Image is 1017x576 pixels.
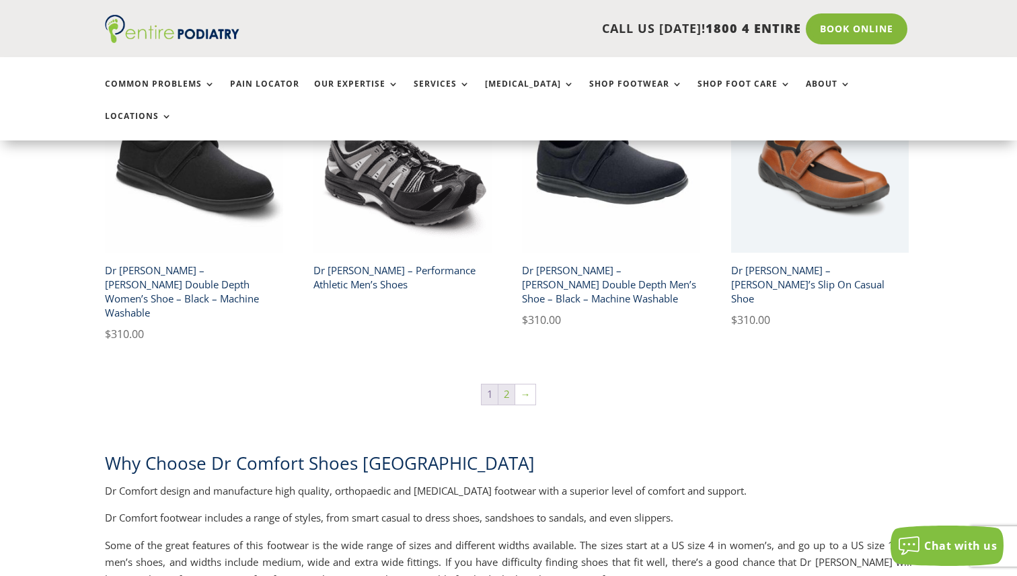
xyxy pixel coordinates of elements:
a: Dr Comfort Douglas Mens Slip On Casual Shoe - Chestnut Colour - Angle ViewDr [PERSON_NAME] – [PER... [731,75,909,329]
bdi: 310.00 [105,327,144,341]
a: Shop Footwear [589,79,683,108]
a: Shop Foot Care [698,79,791,108]
span: $ [522,313,528,327]
span: $ [731,313,737,327]
a: About [806,79,851,108]
p: Dr Comfort design and manufacture high quality, orthopaedic and [MEDICAL_DATA] footwear with a su... [105,483,912,510]
a: Dr Comfort Performance Athletic Mens Shoe Black and GreyDr [PERSON_NAME] – Performance Athletic M... [313,75,492,297]
span: Chat with us [924,538,997,553]
a: [MEDICAL_DATA] [485,79,574,108]
a: Locations [105,112,172,140]
a: Our Expertise [314,79,399,108]
p: CALL US [DATE]! [291,20,801,38]
h2: Dr [PERSON_NAME] – [PERSON_NAME]’s Slip On Casual Shoe [731,259,909,311]
a: Pain Locator [230,79,299,108]
h2: Dr [PERSON_NAME] – [PERSON_NAME] Double Depth Men’s Shoe – Black – Machine Washable [522,259,700,311]
img: logo (1) [105,15,239,43]
img: Dr Comfort Performance Athletic Mens Shoe Black and Grey [313,75,492,253]
img: Dr Comfort Marla Women's Shoe Black [105,75,283,253]
bdi: 310.00 [731,313,770,327]
p: Dr Comfort footwear includes a range of styles, from smart casual to dress shoes, sandshoes to sa... [105,509,912,537]
a: Dr Comfort Marla Women's Shoe BlackDr [PERSON_NAME] – [PERSON_NAME] Double Depth Women’s Shoe – B... [105,75,283,343]
span: $ [105,327,111,341]
a: Common Problems [105,79,215,108]
img: Dr Comfort Douglas Mens Slip On Casual Shoe - Chestnut Colour - Angle View [731,75,909,253]
button: Chat with us [891,526,1004,566]
h2: Dr [PERSON_NAME] – Performance Athletic Men’s Shoes [313,259,492,297]
bdi: 310.00 [522,313,561,327]
nav: Product Pagination [105,383,912,411]
a: → [515,384,535,405]
a: Dr Comfort Carter Men's double depth shoe blackDr [PERSON_NAME] – [PERSON_NAME] Double Depth Men’... [522,75,700,329]
span: Page 1 [482,384,498,405]
h2: Dr [PERSON_NAME] – [PERSON_NAME] Double Depth Women’s Shoe – Black – Machine Washable [105,259,283,325]
img: Dr Comfort Carter Men's double depth shoe black [522,75,700,253]
h2: Why Choose Dr Comfort Shoes [GEOGRAPHIC_DATA] [105,451,912,482]
a: Book Online [806,13,907,44]
a: Entire Podiatry [105,32,239,46]
a: Page 2 [498,384,515,405]
a: Services [414,79,470,108]
span: 1800 4 ENTIRE [706,20,801,36]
